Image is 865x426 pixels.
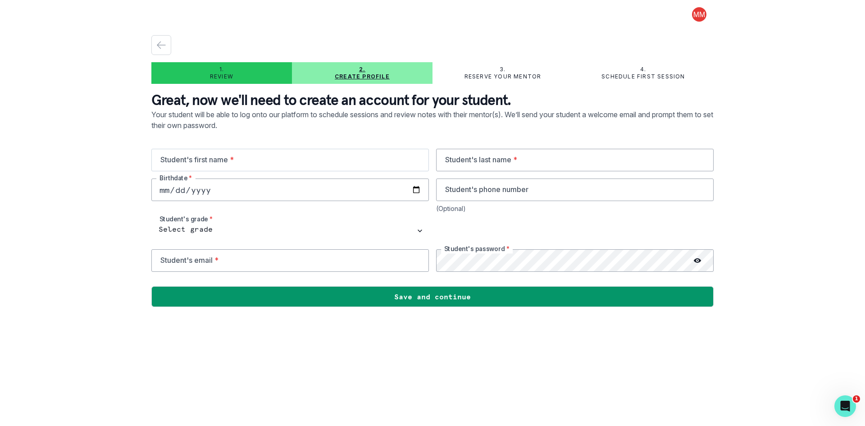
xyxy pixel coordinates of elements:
span: 1 [853,395,860,403]
p: Your student will be able to log onto our platform to schedule sessions and review notes with the... [151,109,714,149]
p: 4. [640,66,646,73]
p: 1. [219,66,224,73]
button: profile picture [685,7,714,22]
p: Reserve your mentor [464,73,542,80]
p: 2. [359,66,365,73]
p: Review [210,73,233,80]
div: (Optional) [436,205,714,212]
p: Create profile [335,73,390,80]
iframe: Intercom live chat [834,395,856,417]
p: Great, now we'll need to create an account for your student. [151,91,714,109]
p: 3. [500,66,505,73]
p: Schedule first session [601,73,685,80]
button: Save and continue [151,286,714,307]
